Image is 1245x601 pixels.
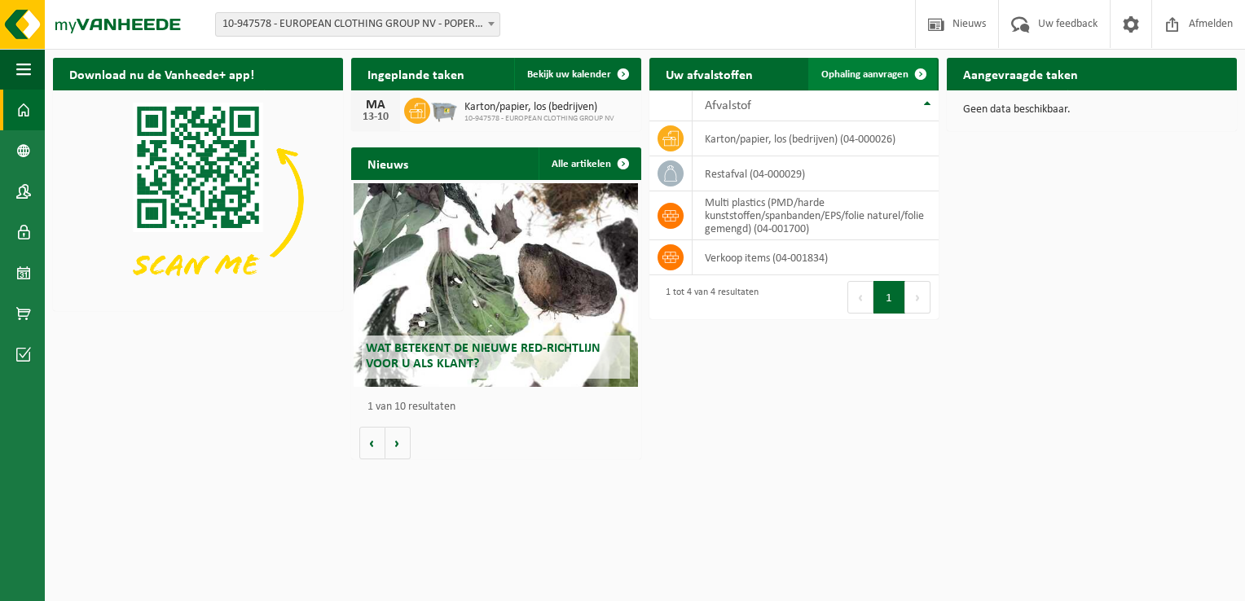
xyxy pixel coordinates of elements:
span: Ophaling aanvragen [821,69,908,80]
div: MA [359,99,392,112]
td: restafval (04-000029) [693,156,939,191]
img: Download de VHEPlus App [53,90,343,308]
button: Vorige [359,427,385,459]
a: Bekijk uw kalender [514,58,640,90]
button: Next [905,281,930,314]
div: 1 tot 4 van 4 resultaten [658,279,759,315]
span: 10-947578 - EUROPEAN CLOTHING GROUP NV [464,114,614,124]
span: 10-947578 - EUROPEAN CLOTHING GROUP NV - POPERINGE [215,12,500,37]
img: WB-2500-GAL-GY-01 [430,95,458,123]
td: multi plastics (PMD/harde kunststoffen/spanbanden/EPS/folie naturel/folie gemengd) (04-001700) [693,191,939,240]
button: 1 [873,281,905,314]
td: karton/papier, los (bedrijven) (04-000026) [693,121,939,156]
span: Bekijk uw kalender [527,69,611,80]
span: 10-947578 - EUROPEAN CLOTHING GROUP NV - POPERINGE [216,13,499,36]
span: Wat betekent de nieuwe RED-richtlijn voor u als klant? [366,342,601,371]
h2: Nieuws [351,147,425,179]
a: Alle artikelen [539,147,640,180]
td: verkoop items (04-001834) [693,240,939,275]
span: Afvalstof [705,99,751,112]
button: Volgende [385,427,411,459]
h2: Ingeplande taken [351,58,481,90]
p: 1 van 10 resultaten [367,401,633,413]
h2: Uw afvalstoffen [649,58,769,90]
div: 13-10 [359,112,392,123]
a: Wat betekent de nieuwe RED-richtlijn voor u als klant? [354,183,638,387]
button: Previous [847,281,873,314]
a: Ophaling aanvragen [808,58,937,90]
span: Karton/papier, los (bedrijven) [464,101,614,114]
h2: Aangevraagde taken [947,58,1094,90]
h2: Download nu de Vanheede+ app! [53,58,271,90]
p: Geen data beschikbaar. [963,104,1221,116]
